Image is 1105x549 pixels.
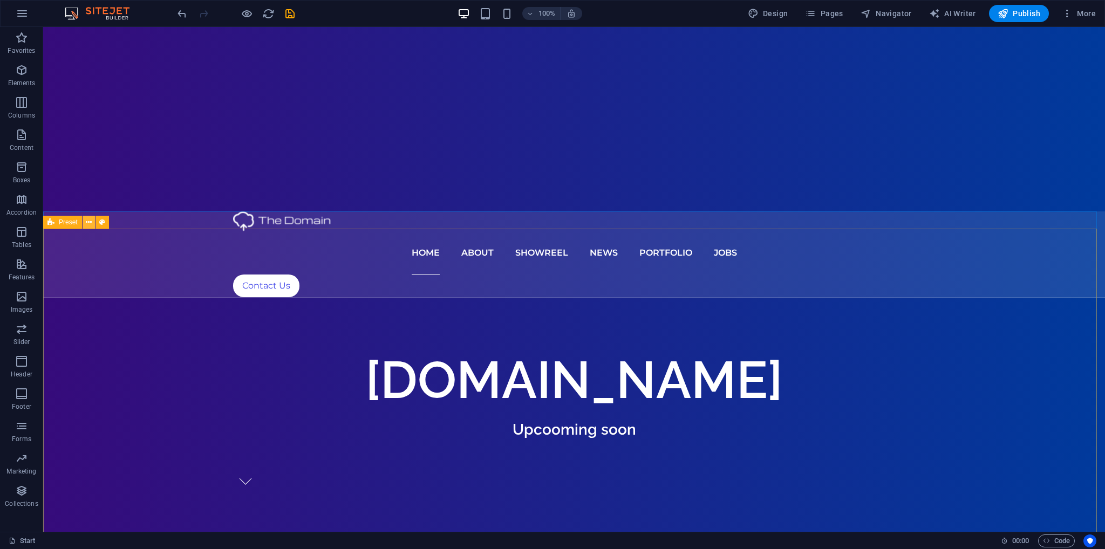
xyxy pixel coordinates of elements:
button: More [1058,5,1100,22]
span: 00 00 [1012,534,1029,547]
span: AI Writer [929,8,976,19]
p: Boxes [13,176,31,184]
button: Pages [801,5,847,22]
p: Marketing [6,467,36,476]
span: Pages [805,8,843,19]
p: Columns [8,111,35,120]
span: Navigator [861,8,912,19]
div: Design (Ctrl+Alt+Y) [744,5,793,22]
i: Reload page [262,8,275,20]
img: Editor Logo [62,7,143,20]
p: Slider [13,338,30,346]
button: Code [1038,534,1075,547]
p: Accordion [6,208,37,217]
button: 100% [522,7,561,20]
p: Images [11,305,33,314]
button: reload [262,7,275,20]
button: Usercentrics [1083,534,1096,547]
h6: 100% [538,7,556,20]
p: Forms [12,435,31,443]
span: Design [748,8,788,19]
span: : [1020,537,1021,545]
span: Publish [998,8,1040,19]
p: Favorites [8,46,35,55]
i: Save (Ctrl+S) [284,8,296,20]
button: undo [175,7,188,20]
i: Undo: Delete elements (Ctrl+Z) [176,8,188,20]
button: AI Writer [925,5,980,22]
p: Footer [12,402,31,411]
h6: Session time [1001,534,1029,547]
i: On resize automatically adjust zoom level to fit chosen device. [567,9,576,18]
a: Click to cancel selection. Double-click to open Pages [9,534,36,547]
p: Collections [5,499,38,508]
button: Design [744,5,793,22]
span: Code [1043,534,1070,547]
button: Navigator [856,5,916,22]
button: Click here to leave preview mode and continue editing [240,7,253,20]
span: More [1062,8,1096,19]
button: save [283,7,296,20]
p: Features [9,273,35,282]
button: Publish [989,5,1049,22]
span: Preset [59,219,78,225]
p: Tables [12,241,31,249]
p: Content [10,143,33,152]
p: Elements [8,79,36,87]
p: Header [11,370,32,379]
